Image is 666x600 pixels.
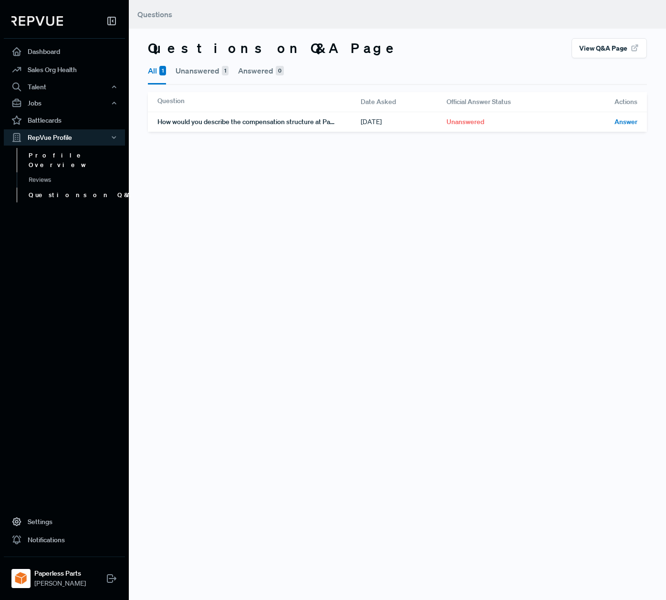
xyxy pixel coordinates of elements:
[148,40,400,56] h3: Questions on Q&A Page
[276,66,284,75] span: 0
[176,58,229,83] button: Unanswered
[159,66,166,75] span: 1
[4,61,125,79] a: Sales Org Health
[238,58,284,83] button: Answered
[447,117,484,127] span: Unanswered
[157,92,361,112] div: Question
[561,92,637,112] div: Actions
[447,92,561,112] div: Official Answer Status
[222,66,229,75] span: 1
[148,58,166,84] button: All
[11,16,63,26] img: RepVue
[614,117,637,127] span: Answer
[34,579,86,589] span: [PERSON_NAME]
[137,10,172,19] span: Questions
[4,513,125,531] a: Settings
[4,531,125,549] a: Notifications
[361,92,447,112] div: Date Asked
[157,112,361,132] div: How would you describe the compensation structure at Paperless Parts for sales professionals?
[361,112,447,132] div: [DATE]
[4,129,125,146] button: RepVue Profile
[572,42,647,52] a: View Q&A Page
[13,571,29,586] img: Paperless Parts
[17,188,138,203] a: Questions on Q&A
[34,568,86,579] strong: Paperless Parts
[4,95,125,111] button: Jobs
[17,148,138,172] a: Profile Overview
[4,79,125,95] button: Talent
[572,38,647,58] button: View Q&A Page
[4,111,125,129] a: Battlecards
[4,557,125,592] a: Paperless PartsPaperless Parts[PERSON_NAME]
[17,172,138,188] a: Reviews
[4,42,125,61] a: Dashboard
